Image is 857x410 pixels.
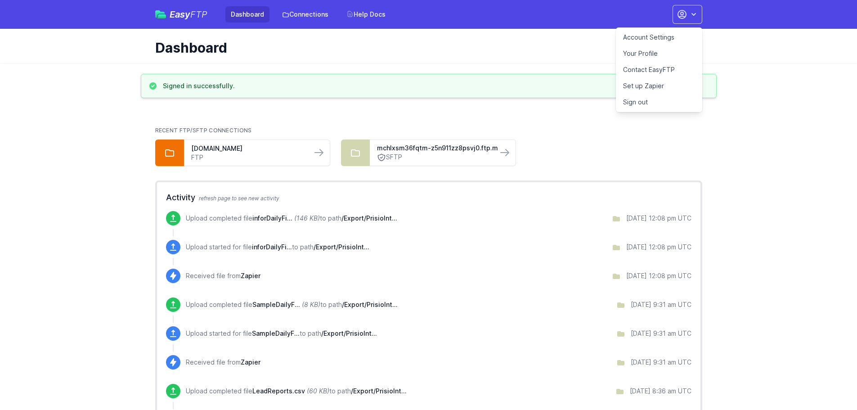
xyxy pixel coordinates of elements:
span: /Export/PrisioIntegrations/InforLeads [341,214,397,222]
p: Received file from [186,271,260,280]
span: inforDailyFile.csv [252,243,292,251]
a: Dashboard [225,6,269,23]
div: [DATE] 12:08 pm UTC [626,243,691,252]
span: SampleDailyFile.csv [252,301,300,308]
p: Upload completed file to path [186,387,407,396]
h3: Signed in successfully. [163,81,235,90]
span: /Export/PrisioIntegrations/SFMCDailyLeads [321,329,377,337]
a: Set up Zapier [616,78,702,94]
span: Easy [170,10,207,19]
span: LeadReports.csv [252,387,305,395]
a: Help Docs [341,6,391,23]
p: Upload completed file to path [186,214,397,223]
span: SampleDailyFile.csv [252,329,300,337]
div: [DATE] 12:08 pm UTC [626,214,691,223]
p: Upload started for file to path [186,329,377,338]
img: easyftp_logo.png [155,10,166,18]
i: (8 KB) [302,301,320,308]
div: [DATE] 9:31 am UTC [631,358,691,367]
a: mchlxsm36fqtm-z5n911zz8psvj0.ftp.marketingcloud... [377,144,490,153]
div: [DATE] 9:31 am UTC [631,329,691,338]
span: refresh page to see new activity [199,195,279,202]
h1: Dashboard [155,40,695,56]
p: Upload completed file to path [186,300,398,309]
a: Sign out [616,94,702,110]
span: Zapier [241,272,260,279]
span: FTP [190,9,207,20]
a: Account Settings [616,29,702,45]
a: EasyFTP [155,10,207,19]
a: Your Profile [616,45,702,62]
h2: Activity [166,191,691,204]
span: /Export/PrisioIntegrations/InforLeads [314,243,369,251]
a: Contact EasyFTP [616,62,702,78]
iframe: Drift Widget Chat Controller [812,365,846,399]
div: [DATE] 9:31 am UTC [631,300,691,309]
i: (60 KB) [307,387,329,395]
div: [DATE] 12:08 pm UTC [626,271,691,280]
span: /Export/PrisioIntegrations/SFMCDailyLeads [342,301,398,308]
span: /Export/PrisioIntegrations/MBLeadsUS [351,387,407,395]
p: Received file from [186,358,260,367]
p: Upload started for file to path [186,243,369,252]
i: (146 KB) [294,214,320,222]
span: Zapier [241,358,260,366]
a: Connections [277,6,334,23]
a: SFTP [377,153,490,162]
a: FTP [191,153,305,162]
h2: Recent FTP/SFTP Connections [155,127,702,134]
a: [DOMAIN_NAME] [191,144,305,153]
span: inforDailyFile.csv [252,214,292,222]
div: [DATE] 8:36 am UTC [630,387,691,396]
